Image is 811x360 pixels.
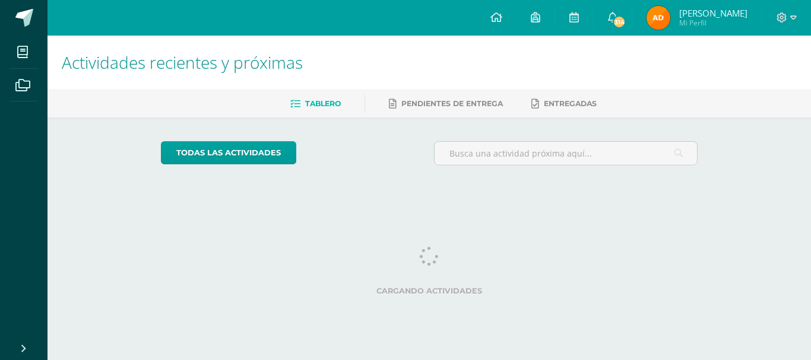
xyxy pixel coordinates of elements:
a: Entregadas [531,94,597,113]
span: Pendientes de entrega [401,99,503,108]
a: Pendientes de entrega [389,94,503,113]
span: Actividades recientes y próximas [62,51,303,74]
label: Cargando actividades [161,286,698,295]
span: Tablero [305,99,341,108]
a: todas las Actividades [161,141,296,164]
a: Tablero [290,94,341,113]
input: Busca una actividad próxima aquí... [435,142,698,165]
span: Mi Perfil [679,18,747,28]
span: [PERSON_NAME] [679,7,747,19]
span: 314 [613,15,626,28]
img: 6e5d2a59b032968e530f96f4f3ce5ba6.png [647,6,670,30]
span: Entregadas [544,99,597,108]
